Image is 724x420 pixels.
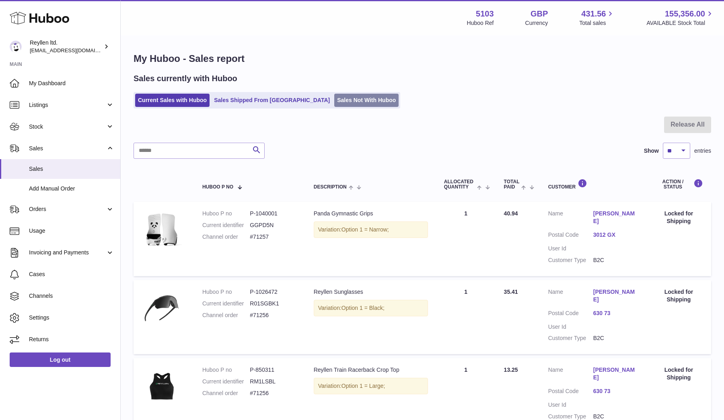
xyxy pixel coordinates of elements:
span: 155,356.00 [665,8,705,19]
span: Settings [29,314,114,322]
span: Cases [29,270,114,278]
dt: Postal Code [548,387,593,397]
a: 431.56 Total sales [579,8,615,27]
dt: Channel order [202,389,250,397]
span: Option 1 = Large; [341,383,385,389]
label: Show [644,147,659,155]
dt: User Id [548,401,593,409]
span: Option 1 = Narrow; [341,226,389,233]
span: Total sales [579,19,615,27]
dt: Customer Type [548,256,593,264]
h2: Sales currently with Huboo [134,73,237,84]
a: Log out [10,352,111,367]
dt: Current identifier [202,378,250,385]
div: Locked for Shipping [654,366,703,381]
div: Currency [525,19,548,27]
a: 630 73 [593,387,638,395]
strong: GBP [531,8,548,19]
div: Locked for Shipping [654,288,703,303]
dd: B2C [593,334,638,342]
dt: Huboo P no [202,288,250,296]
strong: 5103 [476,8,494,19]
span: Returns [29,336,114,343]
span: Option 1 = Black; [341,305,385,311]
div: Variation: [314,378,428,394]
span: Orders [29,205,106,213]
span: 431.56 [581,8,606,19]
span: ALLOCATED Quantity [444,179,475,190]
dd: #71256 [250,389,297,397]
span: Usage [29,227,114,235]
span: 40.94 [504,210,518,217]
div: Huboo Ref [467,19,494,27]
img: 51031697720905.jpg [142,366,182,406]
div: Variation: [314,300,428,316]
dt: User Id [548,323,593,331]
dt: Current identifier [202,221,250,229]
a: [PERSON_NAME] [593,366,638,381]
dt: Channel order [202,311,250,319]
span: Sales [29,165,114,173]
dd: RM1LSBL [250,378,297,385]
dd: P-850311 [250,366,297,374]
div: Locked for Shipping [654,210,703,225]
span: AVAILABLE Stock Total [646,19,714,27]
dt: Name [548,288,593,305]
img: reyllen@reyllen.com [10,41,22,53]
dt: Postal Code [548,231,593,241]
dt: Name [548,366,593,383]
dd: GGPD5N [250,221,297,229]
span: entries [694,147,711,155]
a: [PERSON_NAME] [593,210,638,225]
td: 1 [436,280,496,354]
div: Customer [548,179,638,190]
a: 3012 GX [593,231,638,239]
a: [PERSON_NAME] [593,288,638,303]
span: My Dashboard [29,80,114,87]
div: Reyllen ltd. [30,39,102,54]
dt: Huboo P no [202,366,250,374]
h1: My Huboo - Sales report [134,52,711,65]
dd: P-1026472 [250,288,297,296]
div: Reyllen Train Racerback Crop Top [314,366,428,374]
dt: Postal Code [548,309,593,319]
span: Total paid [504,179,520,190]
div: Action / Status [654,179,703,190]
a: Current Sales with Huboo [135,94,210,107]
span: Stock [29,123,106,131]
span: Sales [29,145,106,152]
img: PandaMain.jpg [142,210,182,250]
div: Variation: [314,221,428,238]
span: Description [314,184,347,190]
span: Channels [29,292,114,300]
span: 35.41 [504,289,518,295]
dd: #71257 [250,233,297,241]
span: Listings [29,101,106,109]
img: 51031747234058.jpg [142,288,182,328]
a: 155,356.00 AVAILABLE Stock Total [646,8,714,27]
td: 1 [436,202,496,276]
dt: Name [548,210,593,227]
dd: R01SGBK1 [250,300,297,307]
dd: B2C [593,256,638,264]
span: Huboo P no [202,184,233,190]
a: 630 73 [593,309,638,317]
dt: Customer Type [548,334,593,342]
a: Sales Not With Huboo [334,94,399,107]
dd: P-1040001 [250,210,297,217]
span: Add Manual Order [29,185,114,193]
dd: #71256 [250,311,297,319]
div: Reyllen Sunglasses [314,288,428,296]
div: Panda Gymnastic Grips [314,210,428,217]
dt: Huboo P no [202,210,250,217]
span: [EMAIL_ADDRESS][DOMAIN_NAME] [30,47,118,53]
span: Invoicing and Payments [29,249,106,256]
a: Sales Shipped From [GEOGRAPHIC_DATA] [211,94,333,107]
span: 13.25 [504,367,518,373]
dt: Current identifier [202,300,250,307]
dt: User Id [548,245,593,252]
dt: Channel order [202,233,250,241]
